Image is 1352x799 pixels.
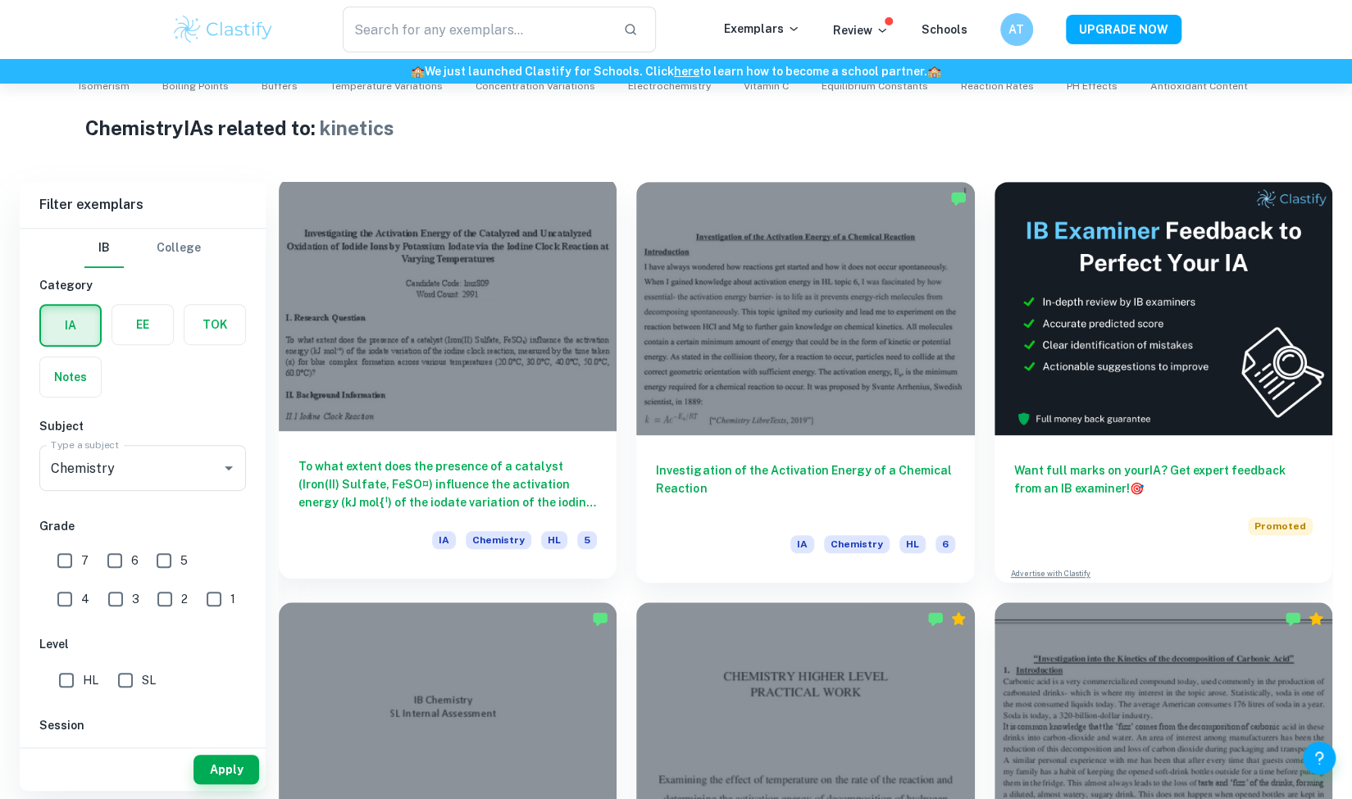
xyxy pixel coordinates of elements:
[184,305,245,344] button: TOK
[411,65,425,78] span: 🏫
[577,531,597,549] span: 5
[927,611,944,627] img: Marked
[39,417,246,435] h6: Subject
[466,531,531,549] span: Chemistry
[79,79,130,93] span: Isomerism
[822,79,928,93] span: Equilibrium Constants
[81,552,89,570] span: 7
[181,590,188,608] span: 2
[162,79,229,93] span: Boiling Points
[51,438,119,452] label: Type a subject
[217,456,240,479] button: Open
[84,229,201,268] div: Filter type choice
[41,306,100,345] button: IA
[320,116,394,139] span: kinetics
[39,635,246,653] h6: Level
[656,461,954,515] h6: Investigation of the Activation Energy of a Chemical Reaction
[922,23,967,36] a: Schools
[279,182,617,583] a: To what extent does the presence of a catalyst (Iron(II) Sulfate, FeSO¤) influence the activation...
[40,357,101,397] button: Notes
[330,79,443,93] span: Temperature Variations
[724,20,800,38] p: Exemplars
[927,65,941,78] span: 🏫
[899,535,926,553] span: HL
[85,113,1267,143] h1: Chemistry IAs related to:
[171,13,275,46] img: Clastify logo
[180,552,188,570] span: 5
[3,62,1349,80] h6: We just launched Clastify for Schools. Click to learn how to become a school partner.
[262,79,298,93] span: Buffers
[131,552,139,570] span: 6
[541,531,567,549] span: HL
[39,716,246,734] h6: Session
[1150,79,1248,93] span: Antioxidant Content
[1308,611,1324,627] div: Premium
[1285,611,1301,627] img: Marked
[995,182,1332,583] a: Want full marks on yourIA? Get expert feedback from an IB examiner!PromotedAdvertise with Clastify
[592,611,608,627] img: Marked
[674,65,699,78] a: here
[1000,13,1033,46] button: AT
[1130,482,1144,495] span: 🎯
[20,182,266,228] h6: Filter exemplars
[790,535,814,553] span: IA
[935,535,955,553] span: 6
[995,182,1332,435] img: Thumbnail
[432,531,456,549] span: IA
[1011,568,1090,579] a: Advertise with Clastify
[142,671,156,689] span: SL
[1066,15,1181,44] button: UPGRADE NOW
[1014,461,1313,497] h6: Want full marks on your IA ? Get expert feedback from an IB examiner!
[39,517,246,535] h6: Grade
[39,276,246,294] h6: Category
[230,590,235,608] span: 1
[628,79,711,93] span: Electrochemistry
[833,21,889,39] p: Review
[81,590,89,608] span: 4
[1248,517,1313,535] span: Promoted
[476,79,595,93] span: Concentration Variations
[1303,742,1336,774] button: Help and Feedback
[157,229,201,268] button: College
[950,611,967,627] div: Premium
[961,79,1034,93] span: Reaction Rates
[84,229,124,268] button: IB
[193,755,259,784] button: Apply
[636,182,974,583] a: Investigation of the Activation Energy of a Chemical ReactionIAChemistryHL6
[83,671,98,689] span: HL
[950,190,967,207] img: Marked
[744,79,789,93] span: Vitamin C
[824,535,890,553] span: Chemistry
[1007,20,1026,39] h6: AT
[132,590,139,608] span: 3
[112,305,173,344] button: EE
[343,7,611,52] input: Search for any exemplars...
[1067,79,1118,93] span: pH Effects
[298,457,597,511] h6: To what extent does the presence of a catalyst (Iron(II) Sulfate, FeSO¤) influence the activation...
